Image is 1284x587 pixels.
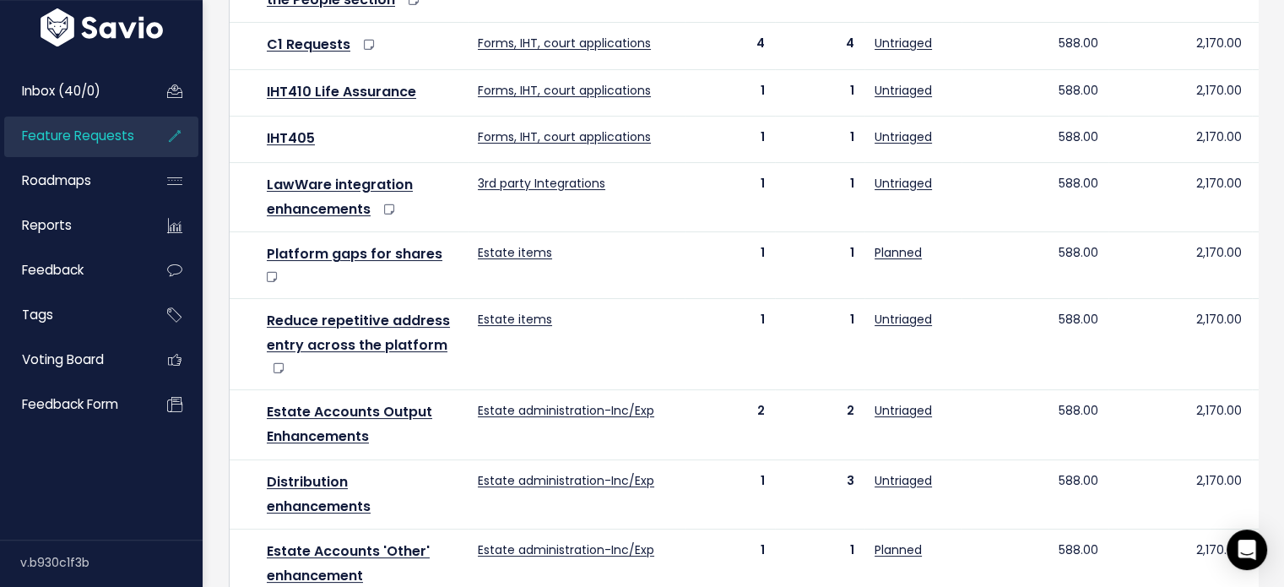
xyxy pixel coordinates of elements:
[4,161,140,200] a: Roadmaps
[685,299,775,390] td: 1
[267,244,442,264] a: Platform gaps for shares
[4,296,140,334] a: Tags
[22,171,91,189] span: Roadmaps
[22,261,84,279] span: Feedback
[775,299,864,390] td: 1
[267,175,413,219] a: LawWare integration enhancements
[1108,232,1252,299] td: 2,170.00
[267,541,430,585] a: Estate Accounts 'Other' enhancement
[1108,69,1252,116] td: 2,170.00
[4,340,140,379] a: Voting Board
[478,128,651,145] a: Forms, IHT, court applications
[1108,162,1252,232] td: 2,170.00
[4,206,140,245] a: Reports
[267,82,416,101] a: IHT410 Life Assurance
[22,306,53,323] span: Tags
[685,232,775,299] td: 1
[22,82,100,100] span: Inbox (40/0)
[22,395,118,413] span: Feedback form
[775,162,864,232] td: 1
[962,459,1108,530] td: 588.00
[775,232,864,299] td: 1
[22,351,104,368] span: Voting Board
[4,117,140,155] a: Feature Requests
[962,299,1108,390] td: 588.00
[962,69,1108,116] td: 588.00
[4,251,140,290] a: Feedback
[685,390,775,460] td: 2
[478,311,552,328] a: Estate items
[1108,116,1252,162] td: 2,170.00
[20,541,203,584] div: v.b930c1f3b
[22,127,134,144] span: Feature Requests
[478,472,654,489] a: Estate administration-Inc/Exp
[875,541,922,558] a: Planned
[4,72,140,111] a: Inbox (40/0)
[875,175,932,192] a: Untriaged
[478,35,651,52] a: Forms, IHT, court applications
[685,116,775,162] td: 1
[875,128,932,145] a: Untriaged
[775,459,864,530] td: 3
[875,472,932,489] a: Untriaged
[267,128,315,148] a: IHT405
[875,35,932,52] a: Untriaged
[775,23,864,69] td: 4
[478,244,552,261] a: Estate items
[267,472,371,516] a: Distribution enhancements
[1108,390,1252,460] td: 2,170.00
[775,116,864,162] td: 1
[478,82,651,99] a: Forms, IHT, court applications
[36,8,167,46] img: logo-white.9d6f32f41409.svg
[685,69,775,116] td: 1
[962,23,1108,69] td: 588.00
[875,82,932,99] a: Untriaged
[875,402,932,419] a: Untriaged
[22,216,72,234] span: Reports
[685,459,775,530] td: 1
[267,311,450,355] a: Reduce repetitive address entry across the platform
[775,69,864,116] td: 1
[478,175,605,192] a: 3rd party Integrations
[1108,23,1252,69] td: 2,170.00
[875,311,932,328] a: Untriaged
[685,162,775,232] td: 1
[4,385,140,424] a: Feedback form
[1108,299,1252,390] td: 2,170.00
[267,35,350,54] a: C1 Requests
[478,541,654,558] a: Estate administration-Inc/Exp
[962,116,1108,162] td: 588.00
[1227,530,1267,570] div: Open Intercom Messenger
[962,162,1108,232] td: 588.00
[685,23,775,69] td: 4
[775,390,864,460] td: 2
[962,390,1108,460] td: 588.00
[478,402,654,419] a: Estate administration-Inc/Exp
[1108,459,1252,530] td: 2,170.00
[267,402,432,446] a: Estate Accounts Output Enhancements
[962,232,1108,299] td: 588.00
[875,244,922,261] a: Planned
